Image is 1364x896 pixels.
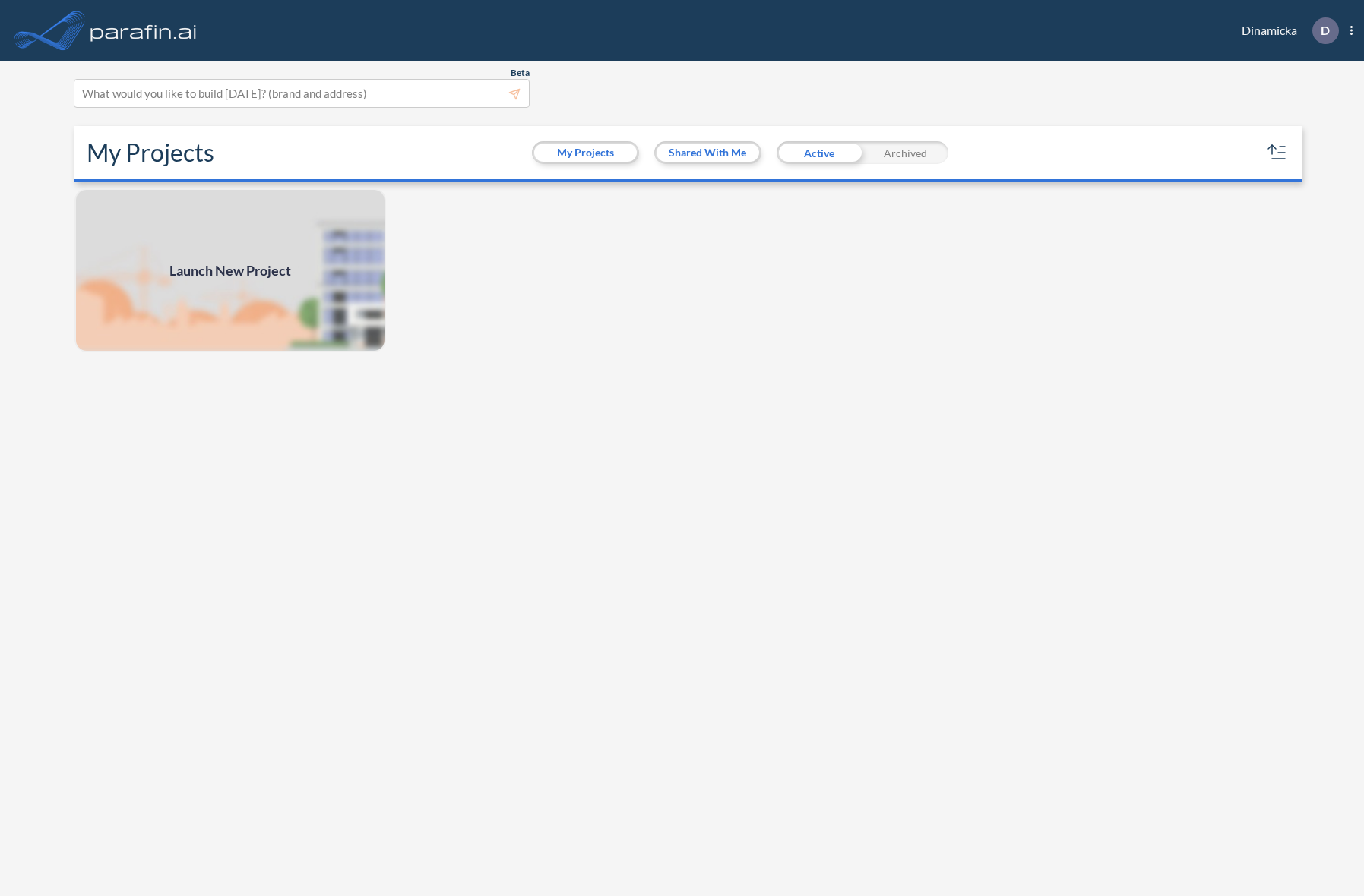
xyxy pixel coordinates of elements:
img: logo [87,15,200,46]
div: Active [777,141,862,164]
span: Launch New Project [169,260,291,281]
div: Archived [862,141,948,164]
p: D [1321,24,1330,37]
button: sort [1265,140,1290,165]
a: Launch New Project [74,188,386,352]
div: Dinamicka [1219,17,1353,44]
button: My Projects [534,144,637,162]
span: Beta [511,67,530,79]
button: Shared With Me [657,144,759,162]
h2: My Projects [87,138,214,167]
img: add [74,188,386,352]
